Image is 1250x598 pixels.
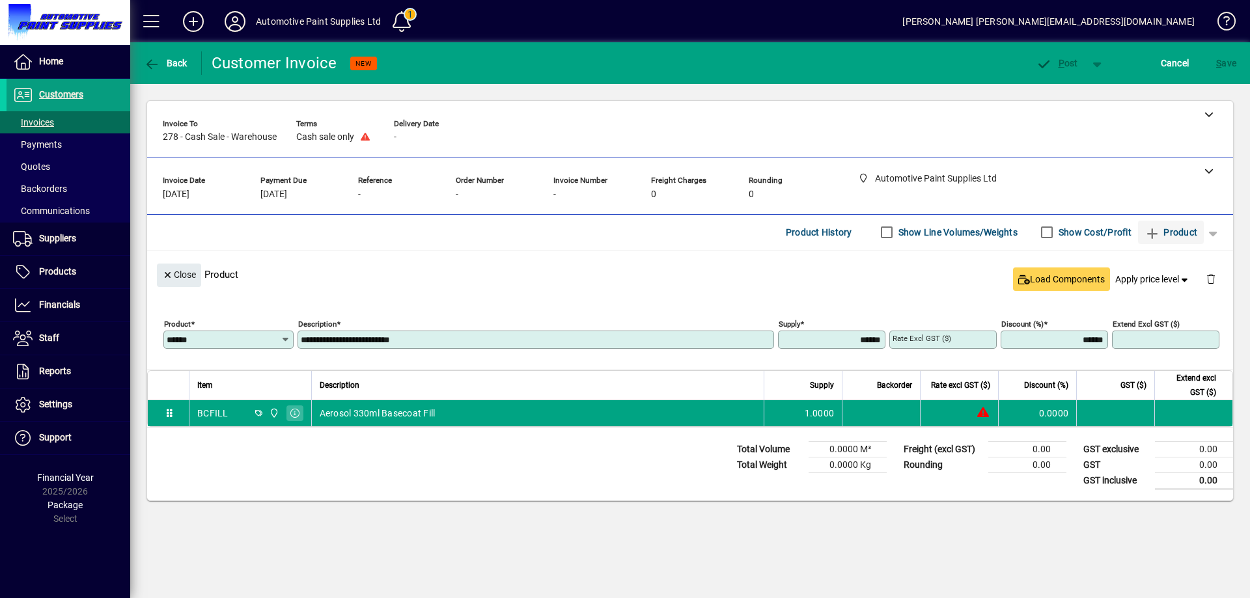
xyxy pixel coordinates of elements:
td: 0.0000 [998,400,1076,426]
a: Financials [7,289,130,321]
button: Back [141,51,191,75]
a: Staff [7,322,130,355]
td: 0.00 [988,441,1066,457]
button: Product History [781,221,857,244]
span: Customers [39,89,83,100]
button: Add [173,10,214,33]
a: Reports [7,355,130,388]
span: Support [39,432,72,442]
span: Home [39,56,63,66]
button: Apply price level [1110,267,1196,291]
span: Apply price level [1115,273,1191,286]
button: Product [1138,221,1204,244]
td: Freight (excl GST) [897,441,988,457]
span: ost [1036,58,1078,68]
span: Cash sale only [296,132,354,143]
div: Customer Invoice [212,53,337,74]
span: [DATE] [260,189,287,200]
span: GST ($) [1120,378,1146,392]
td: GST exclusive [1077,441,1155,457]
div: [PERSON_NAME] [PERSON_NAME][EMAIL_ADDRESS][DOMAIN_NAME] [902,11,1195,32]
button: Save [1213,51,1240,75]
a: Knowledge Base [1208,3,1234,45]
span: Rate excl GST ($) [931,378,990,392]
td: 0.00 [1155,441,1233,457]
td: 0.0000 M³ [809,441,887,457]
span: - [358,189,361,200]
app-page-header-button: Close [154,269,204,280]
td: Total Weight [730,457,809,472]
span: Products [39,266,76,277]
span: ave [1216,53,1236,74]
div: BCFILL [197,407,229,420]
span: 0 [749,189,754,200]
span: [DATE] [163,189,189,200]
a: Products [7,256,130,288]
td: GST inclusive [1077,472,1155,489]
span: S [1216,58,1221,68]
div: Automotive Paint Supplies Ltd [256,11,381,32]
span: Aerosol 330ml Basecoat Fill [320,407,436,420]
a: Communications [7,200,130,222]
a: Quotes [7,156,130,178]
div: Product [147,251,1233,298]
button: Post [1029,51,1085,75]
mat-label: Product [164,319,191,328]
span: Close [162,264,196,286]
td: 0.00 [988,457,1066,472]
button: Cancel [1158,51,1193,75]
span: Description [320,378,359,392]
td: 0.00 [1155,472,1233,489]
span: Quotes [13,161,50,172]
span: Reports [39,366,71,376]
mat-label: Description [298,319,337,328]
label: Show Cost/Profit [1056,226,1132,239]
span: 278 - Cash Sale - Warehouse [163,132,277,143]
span: - [394,132,396,143]
a: Home [7,46,130,78]
span: - [456,189,458,200]
span: Product History [786,222,852,243]
span: Item [197,378,213,392]
button: Load Components [1013,267,1110,291]
span: Cancel [1161,53,1189,74]
span: Discount (%) [1024,378,1068,392]
td: 0.00 [1155,457,1233,472]
mat-label: Discount (%) [1001,319,1044,328]
span: Backorder [877,378,912,392]
span: Backorders [13,183,67,194]
span: Staff [39,333,59,343]
span: Communications [13,206,90,216]
td: Total Volume [730,441,809,457]
a: Settings [7,388,130,421]
span: P [1059,58,1064,68]
span: Suppliers [39,233,76,243]
a: Invoices [7,111,130,133]
span: Financials [39,299,80,310]
span: - [553,189,556,200]
mat-label: Rate excl GST ($) [893,334,951,343]
span: Supply [810,378,834,392]
app-page-header-button: Back [130,51,202,75]
span: Invoices [13,117,54,128]
span: Back [144,58,187,68]
span: Package [48,500,83,510]
span: Product [1145,222,1197,243]
a: Payments [7,133,130,156]
span: 1.0000 [805,407,835,420]
span: Financial Year [37,472,94,483]
span: Load Components [1018,273,1105,286]
button: Profile [214,10,256,33]
label: Show Line Volumes/Weights [896,226,1018,239]
button: Delete [1195,264,1227,295]
a: Support [7,422,130,454]
span: 0 [651,189,656,200]
a: Backorders [7,178,130,200]
mat-label: Extend excl GST ($) [1113,319,1180,328]
td: GST [1077,457,1155,472]
span: Automotive Paint Supplies Ltd [266,406,281,420]
app-page-header-button: Delete [1195,273,1227,284]
a: Suppliers [7,223,130,255]
span: Payments [13,139,62,150]
span: Settings [39,399,72,409]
